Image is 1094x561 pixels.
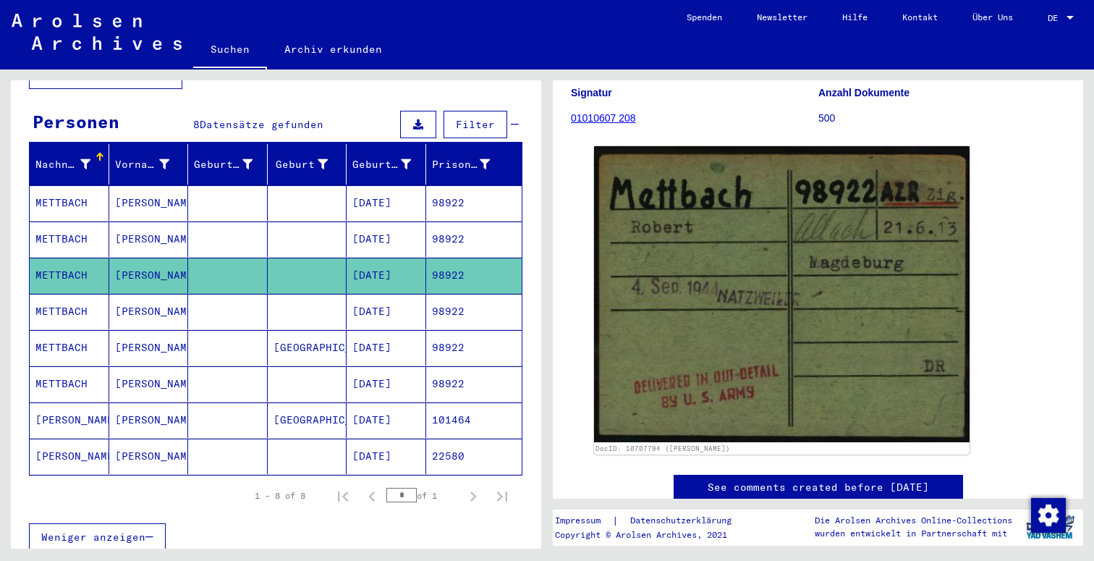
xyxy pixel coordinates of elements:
[426,222,522,257] mat-cell: 98922
[708,480,929,495] a: See comments created before [DATE]
[815,514,1012,527] p: Die Arolsen Archives Online-Collections
[109,330,189,366] mat-cell: [PERSON_NAME]
[273,153,347,176] div: Geburt‏
[444,111,507,138] button: Filter
[1030,497,1065,532] div: Zustimmung ändern
[109,222,189,257] mat-cell: [PERSON_NAME]
[33,109,119,135] div: Personen
[30,222,109,257] mat-cell: METTBACH
[268,144,347,185] mat-header-cell: Geburt‏
[194,157,253,172] div: Geburtsname
[357,481,386,510] button: Previous page
[426,402,522,438] mat-cell: 101464
[818,111,1065,126] p: 500
[459,481,488,510] button: Next page
[267,32,399,67] a: Archiv erkunden
[109,294,189,329] mat-cell: [PERSON_NAME]
[29,523,166,551] button: Weniger anzeigen
[619,513,749,528] a: Datenschutzerklärung
[109,402,189,438] mat-cell: [PERSON_NAME]
[347,402,426,438] mat-cell: [DATE]
[347,366,426,402] mat-cell: [DATE]
[347,144,426,185] mat-header-cell: Geburtsdatum
[555,528,749,541] p: Copyright © Arolsen Archives, 2021
[30,294,109,329] mat-cell: METTBACH
[193,32,267,69] a: Suchen
[426,258,522,293] mat-cell: 98922
[109,185,189,221] mat-cell: [PERSON_NAME]
[595,444,730,452] a: DocID: 10707794 ([PERSON_NAME])
[426,439,522,474] mat-cell: 22580
[255,489,305,502] div: 1 – 8 of 8
[30,330,109,366] mat-cell: METTBACH
[268,330,347,366] mat-cell: [GEOGRAPHIC_DATA]
[30,144,109,185] mat-header-cell: Nachname
[555,513,749,528] div: |
[268,402,347,438] mat-cell: [GEOGRAPHIC_DATA]
[109,258,189,293] mat-cell: [PERSON_NAME]
[30,402,109,438] mat-cell: [PERSON_NAME]
[347,222,426,257] mat-cell: [DATE]
[273,157,328,172] div: Geburt‏
[1048,13,1064,23] span: DE
[41,531,145,544] span: Weniger anzeigen
[347,294,426,329] mat-cell: [DATE]
[352,153,429,176] div: Geburtsdatum
[386,489,459,502] div: of 1
[426,330,522,366] mat-cell: 98922
[109,366,189,402] mat-cell: [PERSON_NAME]
[347,439,426,474] mat-cell: [DATE]
[426,185,522,221] mat-cell: 98922
[115,157,170,172] div: Vorname
[35,153,109,176] div: Nachname
[432,157,491,172] div: Prisoner #
[193,118,200,131] span: 8
[555,513,612,528] a: Impressum
[488,481,517,510] button: Last page
[35,157,90,172] div: Nachname
[30,439,109,474] mat-cell: [PERSON_NAME]
[347,330,426,366] mat-cell: [DATE]
[115,153,188,176] div: Vorname
[347,185,426,221] mat-cell: [DATE]
[571,87,612,98] b: Signatur
[815,527,1012,540] p: wurden entwickelt in Partnerschaft mit
[432,153,509,176] div: Prisoner #
[571,112,636,124] a: 01010607 208
[30,185,109,221] mat-cell: METTBACH
[818,87,909,98] b: Anzahl Dokumente
[426,144,522,185] mat-header-cell: Prisoner #
[109,439,189,474] mat-cell: [PERSON_NAME]
[347,258,426,293] mat-cell: [DATE]
[30,366,109,402] mat-cell: METTBACH
[328,481,357,510] button: First page
[426,294,522,329] mat-cell: 98922
[456,118,495,131] span: Filter
[109,144,189,185] mat-header-cell: Vorname
[1023,509,1077,545] img: yv_logo.png
[594,146,970,442] img: 001.jpg
[194,153,271,176] div: Geburtsname
[12,14,182,50] img: Arolsen_neg.svg
[352,157,411,172] div: Geburtsdatum
[1031,498,1066,533] img: Zustimmung ändern
[200,118,323,131] span: Datensätze gefunden
[30,258,109,293] mat-cell: METTBACH
[426,366,522,402] mat-cell: 98922
[188,144,268,185] mat-header-cell: Geburtsname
